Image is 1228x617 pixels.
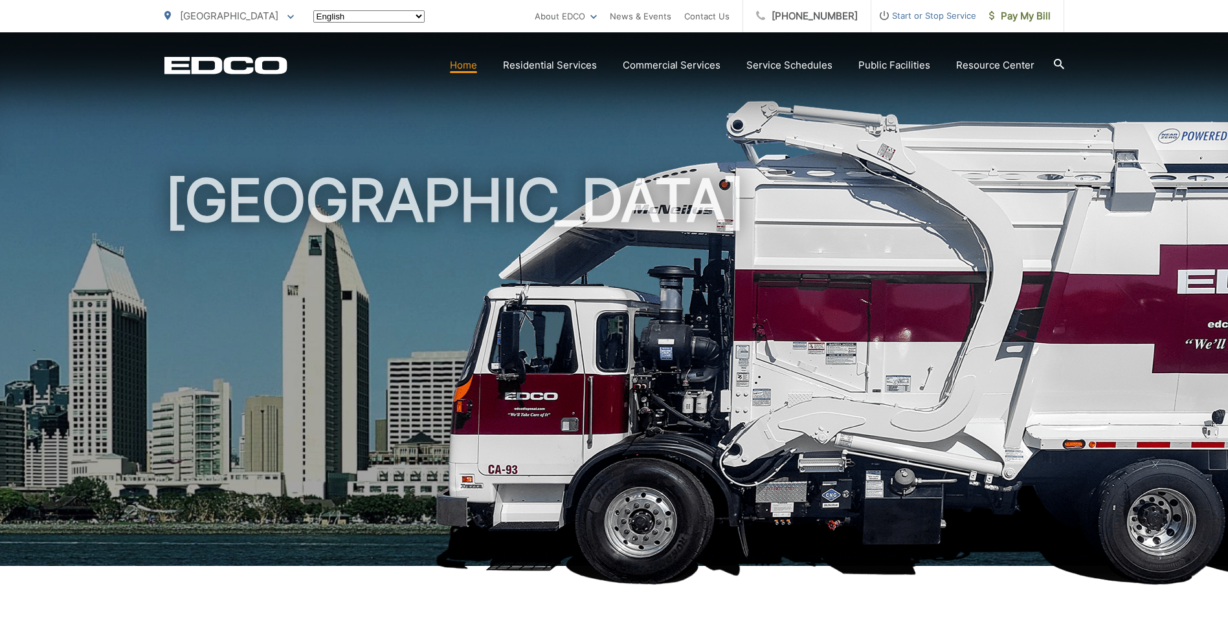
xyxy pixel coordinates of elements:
[164,56,287,74] a: EDCD logo. Return to the homepage.
[450,58,477,73] a: Home
[858,58,930,73] a: Public Facilities
[989,8,1051,24] span: Pay My Bill
[313,10,425,23] select: Select a language
[610,8,671,24] a: News & Events
[535,8,597,24] a: About EDCO
[503,58,597,73] a: Residential Services
[180,10,278,22] span: [GEOGRAPHIC_DATA]
[623,58,720,73] a: Commercial Services
[746,58,832,73] a: Service Schedules
[164,168,1064,578] h1: [GEOGRAPHIC_DATA]
[684,8,730,24] a: Contact Us
[956,58,1034,73] a: Resource Center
